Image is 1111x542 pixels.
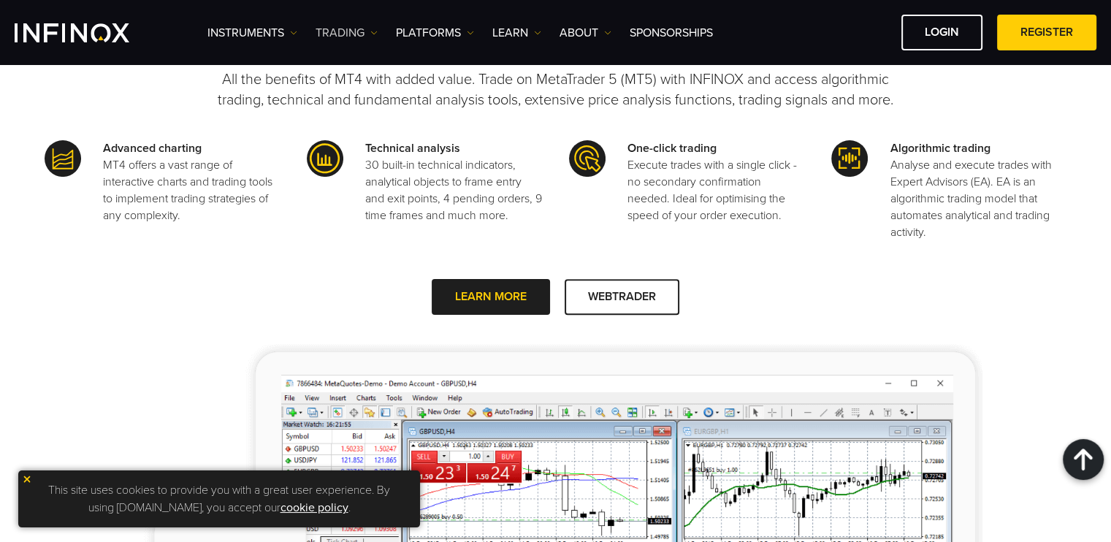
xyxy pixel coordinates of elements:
[569,140,606,177] img: icon
[365,141,460,156] strong: Technical analysis
[627,157,804,224] p: Execute trades with a single click - no secondary confirmation needed. Ideal for optimising the s...
[316,24,378,42] a: TRADING
[890,141,990,156] strong: Algorithmic trading
[103,141,202,156] strong: Advanced charting
[630,24,713,42] a: SPONSORSHIPS
[565,279,679,315] a: WEBTRADER
[432,279,550,315] a: LEARN MORE
[280,500,348,515] a: cookie policy
[198,69,914,110] p: All the benefits of MT4 with added value. Trade on MetaTrader 5 (MT5) with INFINOX and access alg...
[627,141,717,156] strong: One-click trading
[103,157,280,224] p: MT4 offers a vast range of interactive charts and trading tools to implement trading strategies o...
[307,140,343,177] img: icon
[997,15,1096,50] a: REGISTER
[22,474,32,484] img: yellow close icon
[831,140,868,177] img: icon
[26,478,413,520] p: This site uses cookies to provide you with a great user experience. By using [DOMAIN_NAME], you a...
[365,157,542,224] p: 30 built-in technical indicators, analytical objects to frame entry and exit points, 4 pending or...
[396,24,474,42] a: PLATFORMS
[207,24,297,42] a: Instruments
[560,24,611,42] a: ABOUT
[890,157,1066,241] p: Analyse and execute trades with Expert Advisors (EA). EA is an algorithmic trading model that aut...
[15,23,164,42] a: INFINOX Logo
[45,140,81,177] img: icon
[492,24,541,42] a: Learn
[901,15,982,50] a: LOGIN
